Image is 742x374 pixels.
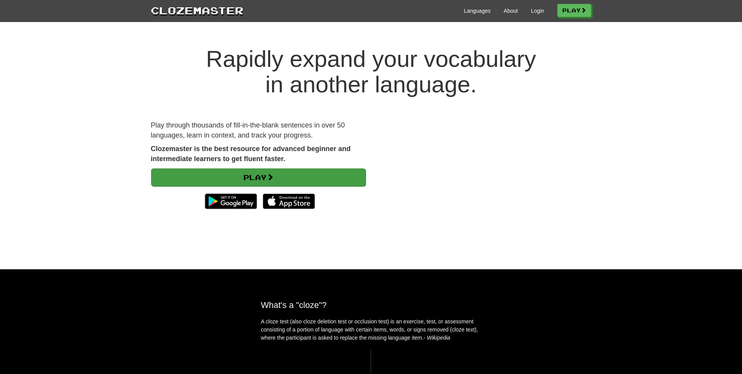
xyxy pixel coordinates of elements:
a: About [504,7,518,15]
a: Play [557,4,591,17]
strong: Clozemaster is the best resource for advanced beginner and intermediate learners to get fluent fa... [151,145,351,163]
em: - Wikipedia [424,335,450,341]
p: A cloze test (also cloze deletion test or occlusion test) is an exercise, test, or assessment con... [261,318,481,342]
img: Get it on Google Play [201,190,261,213]
a: Play [151,168,366,186]
a: Languages [464,7,490,15]
a: Clozemaster [151,3,243,17]
h2: What's a "cloze"? [261,300,481,310]
img: Download_on_the_App_Store_Badge_US-UK_135x40-25178aeef6eb6b83b96f5f2d004eda3bffbb37122de64afbaef7... [263,194,315,209]
a: Login [531,7,544,15]
p: Play through thousands of fill-in-the-blank sentences in over 50 languages, learn in context, and... [151,121,365,140]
